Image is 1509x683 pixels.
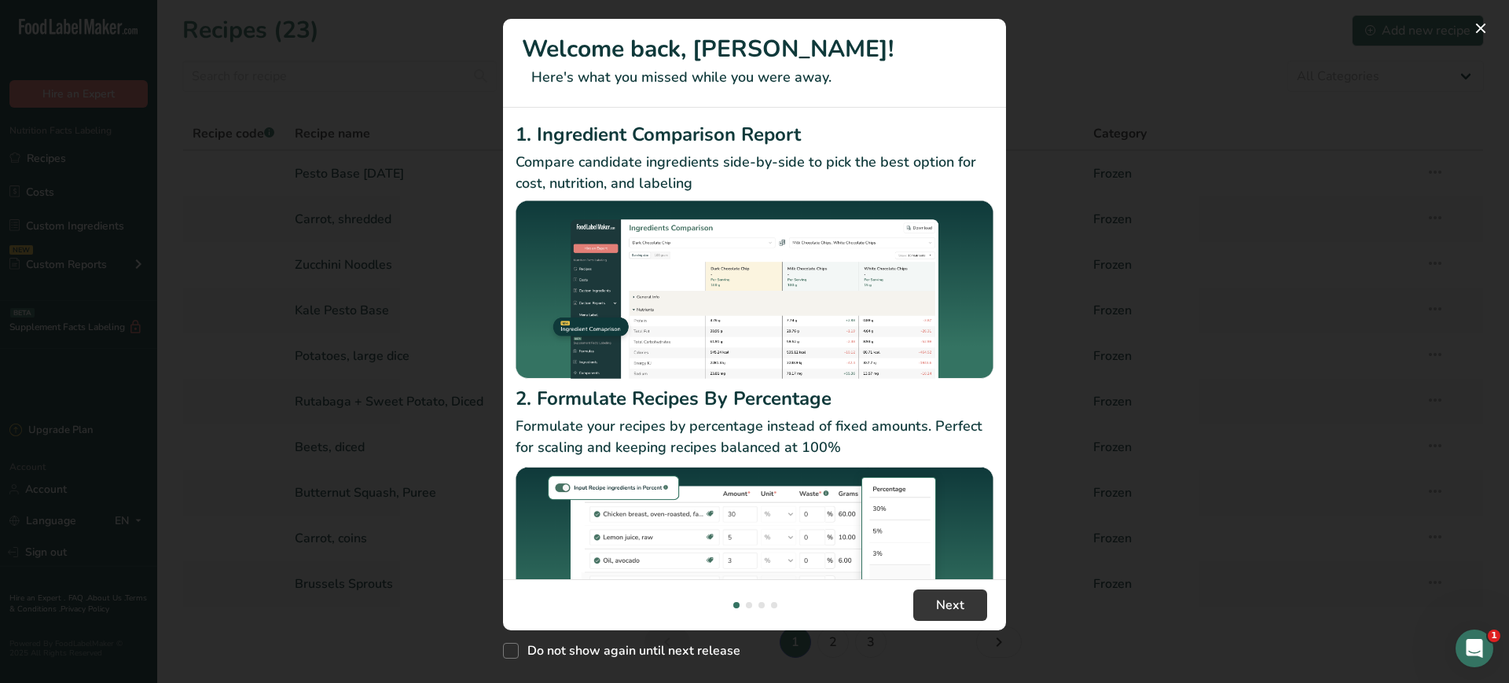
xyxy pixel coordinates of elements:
[913,589,987,621] button: Next
[516,416,993,458] p: Formulate your recipes by percentage instead of fixed amounts. Perfect for scaling and keeping re...
[516,120,993,149] h2: 1. Ingredient Comparison Report
[516,200,993,379] img: Ingredient Comparison Report
[522,67,987,88] p: Here's what you missed while you were away.
[522,31,987,67] h1: Welcome back, [PERSON_NAME]!
[516,152,993,194] p: Compare candidate ingredients side-by-side to pick the best option for cost, nutrition, and labeling
[516,465,993,654] img: Formulate Recipes By Percentage
[516,384,993,413] h2: 2. Formulate Recipes By Percentage
[519,643,740,659] span: Do not show again until next release
[1488,630,1500,642] span: 1
[936,596,964,615] span: Next
[1456,630,1493,667] iframe: Intercom live chat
